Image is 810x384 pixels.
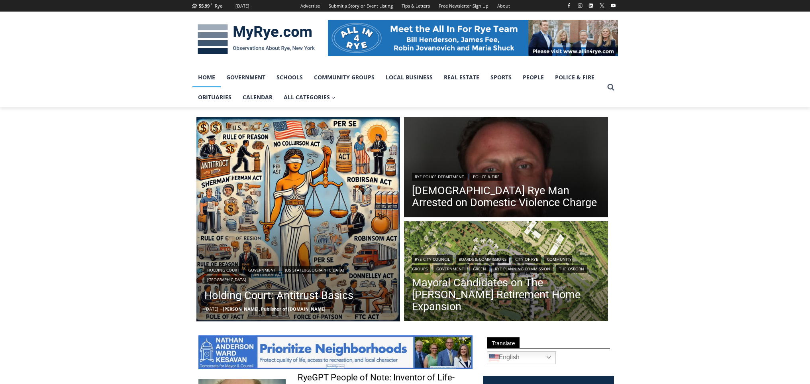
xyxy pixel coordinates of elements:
[512,255,541,263] a: City of Rye
[564,1,574,10] a: Facebook
[204,288,392,303] a: Holding Court: Antitrust Basics
[586,1,596,10] a: Linkedin
[608,1,618,10] a: YouTube
[487,337,520,348] span: Translate
[412,173,467,181] a: Rye Police Department
[470,173,502,181] a: Police & Fire
[199,3,210,9] span: 55.99
[192,19,320,60] img: MyRye.com
[404,221,608,323] img: (PHOTO: Illustrative plan of The Osborn's proposed site plan from the July 10, 2025 planning comm...
[470,265,489,273] a: Green
[204,276,249,284] a: [GEOGRAPHIC_DATA]
[549,67,600,87] a: Police & Fire
[192,87,237,107] a: Obituaries
[308,67,380,87] a: Community Groups
[412,254,600,273] div: | | | | | | |
[204,264,392,284] div: | | |
[412,277,600,313] a: Mayoral Candidates on The [PERSON_NAME] Retirement Home Expansion
[192,67,604,108] nav: Primary Navigation
[221,67,271,87] a: Government
[223,306,326,312] a: [PERSON_NAME], Publisher of [DOMAIN_NAME]
[412,255,453,263] a: Rye City Council
[204,306,218,312] time: [DATE]
[604,80,618,95] button: View Search Form
[245,266,279,274] a: Government
[404,117,608,219] img: (PHOTO: Rye PD arrested Michael P. O’Connell, age 42 of Rye, NY, on a domestic violence charge on...
[220,306,223,312] span: –
[489,353,499,362] img: en
[271,67,308,87] a: Schools
[235,2,249,10] div: [DATE]
[204,266,242,274] a: Holding Court
[237,87,278,107] a: Calendar
[196,117,400,321] img: Holding Court Anti Trust Basics Illustration DALLE 2025-10-14
[597,1,607,10] a: X
[282,266,347,274] a: [US_STATE][GEOGRAPHIC_DATA]
[215,2,222,10] div: Rye
[517,67,549,87] a: People
[412,185,600,209] a: [DEMOGRAPHIC_DATA] Rye Man Arrested on Domestic Violence Charge
[404,117,608,219] a: Read More 42 Year Old Rye Man Arrested on Domestic Violence Charge
[328,20,618,56] img: All in for Rye
[412,171,600,181] div: |
[211,2,212,6] span: F
[278,87,341,107] a: All Categories
[196,117,400,321] a: Read More Holding Court: Antitrust Basics
[380,67,438,87] a: Local Business
[456,255,509,263] a: Boards & Commissions
[487,351,556,364] a: English
[575,1,585,10] a: Instagram
[492,265,553,273] a: Rye Planning Commission
[556,265,587,273] a: The Osborn
[485,67,517,87] a: Sports
[284,93,335,102] span: All Categories
[433,265,467,273] a: Government
[438,67,485,87] a: Real Estate
[192,67,221,87] a: Home
[404,221,608,323] a: Read More Mayoral Candidates on The Osborn Retirement Home Expansion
